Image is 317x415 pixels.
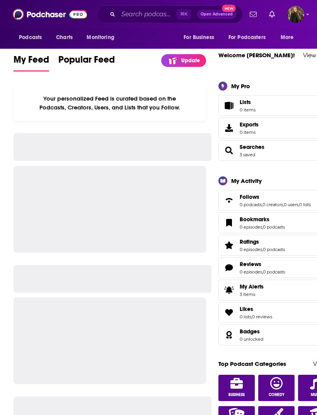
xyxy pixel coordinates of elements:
a: 0 creators [262,202,283,207]
div: Search podcasts, credits, & more... [97,5,243,23]
a: 0 podcasts [263,269,285,275]
a: Bookmarks [240,216,285,223]
a: Top Podcast Categories [218,360,286,367]
button: Open AdvancedNew [197,10,236,19]
span: Exports [240,121,259,128]
a: 0 episodes [240,247,262,252]
a: Popular Feed [58,54,115,72]
a: Reviews [240,261,285,268]
span: , [262,269,263,275]
a: 0 lists [240,314,251,319]
span: Ratings [240,238,259,245]
a: Badges [240,328,263,335]
span: Exports [221,123,237,133]
a: Follows [240,193,311,200]
a: Follows [221,195,237,206]
input: Search podcasts, credits, & more... [118,8,177,20]
div: My Activity [231,177,262,184]
span: Podcasts [19,32,42,43]
button: open menu [81,30,124,45]
button: open menu [223,30,277,45]
span: , [262,247,263,252]
img: Podchaser - Follow, Share and Rate Podcasts [13,7,87,22]
span: Logged in as anamarquis [287,6,304,23]
a: 0 podcasts [263,224,285,230]
span: More [281,32,294,43]
span: Lists [240,99,256,106]
img: User Profile [287,6,304,23]
span: Popular Feed [58,54,115,70]
a: Searches [240,143,264,150]
a: 0 unlocked [240,336,263,342]
span: For Business [184,32,214,43]
a: Likes [240,306,272,313]
a: 0 episodes [240,269,262,275]
span: ⌘ K [177,9,191,19]
a: 0 lists [299,202,311,207]
a: Business [218,375,255,401]
a: Update [161,54,206,67]
span: , [262,224,263,230]
span: My Alerts [240,283,264,290]
span: Lists [240,99,251,106]
span: Charts [56,32,73,43]
span: Badges [240,328,260,335]
span: , [251,314,252,319]
span: Monitoring [87,32,114,43]
a: Show notifications dropdown [247,8,260,21]
a: My Feed [14,54,49,72]
span: Bookmarks [240,216,269,223]
button: Show profile menu [287,6,304,23]
a: Bookmarks [221,217,237,228]
button: open menu [178,30,224,45]
span: Lists [221,100,237,111]
span: Follows [240,193,259,200]
span: Comedy [269,393,285,397]
span: Reviews [240,261,261,268]
a: Ratings [240,238,285,245]
span: , [283,202,284,207]
span: 0 items [240,130,259,135]
a: Badges [221,330,237,340]
a: Searches [221,145,237,156]
p: Update [181,57,200,64]
div: My Pro [231,82,250,90]
a: 0 users [284,202,298,207]
span: My Alerts [221,285,237,295]
a: Likes [221,307,237,318]
a: 0 reviews [252,314,272,319]
a: Welcome [PERSON_NAME]! [218,51,295,59]
button: open menu [14,30,52,45]
a: Reviews [221,262,237,273]
a: Ratings [221,240,237,251]
span: Business [228,393,245,397]
a: Charts [51,30,77,45]
button: open menu [275,30,303,45]
a: 3 saved [240,152,255,157]
span: For Podcasters [228,32,266,43]
span: Open Advanced [201,12,233,16]
a: 0 episodes [240,224,262,230]
span: , [262,202,262,207]
a: Show notifications dropdown [266,8,278,21]
a: Comedy [258,375,295,401]
span: 3 items [240,292,264,297]
span: Likes [240,306,253,313]
span: My Feed [14,54,49,70]
a: 0 podcasts [263,247,285,252]
a: 0 podcasts [240,202,262,207]
span: 0 items [240,107,256,113]
div: Your personalized Feed is curated based on the Podcasts, Creators, Users, and Lists that you Follow. [14,85,206,121]
span: New [222,5,236,12]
